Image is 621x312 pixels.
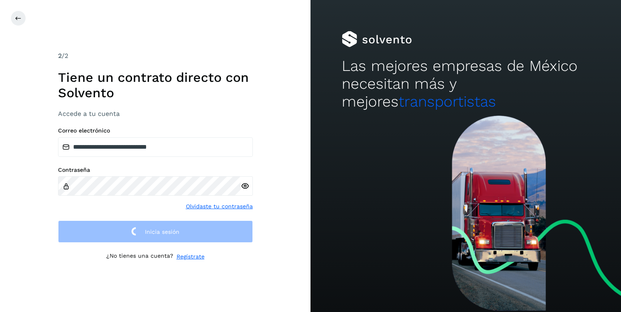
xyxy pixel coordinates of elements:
label: Contraseña [58,167,253,173]
span: transportistas [399,93,496,110]
h1: Tiene un contrato directo con Solvento [58,70,253,101]
span: 2 [58,52,62,60]
span: Inicia sesión [145,229,179,235]
a: Regístrate [177,252,205,261]
h2: Las mejores empresas de México necesitan más y mejores [342,57,590,111]
p: ¿No tienes una cuenta? [106,252,173,261]
button: Inicia sesión [58,220,253,243]
h3: Accede a tu cuenta [58,110,253,118]
a: Olvidaste tu contraseña [186,202,253,211]
div: /2 [58,51,253,61]
label: Correo electrónico [58,127,253,134]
